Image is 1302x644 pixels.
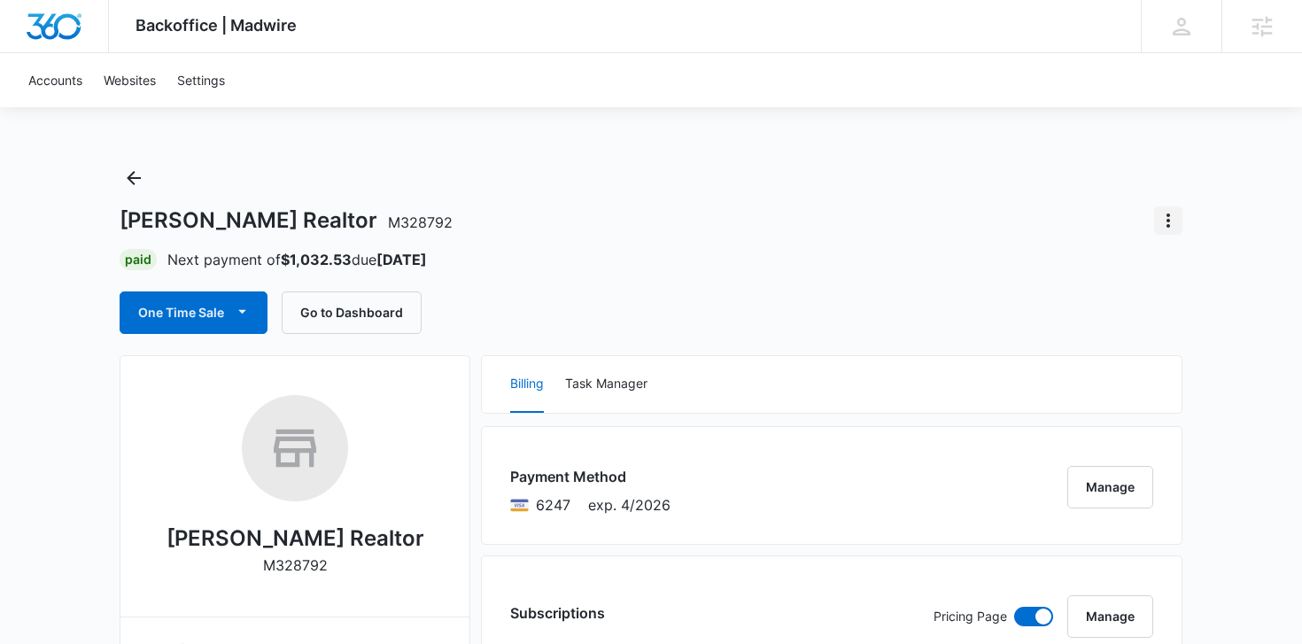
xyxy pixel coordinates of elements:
[48,103,62,117] img: tab_domain_overview_orange.svg
[1154,206,1182,235] button: Actions
[1067,595,1153,638] button: Manage
[46,46,195,60] div: Domain: [DOMAIN_NAME]
[176,103,190,117] img: tab_keywords_by_traffic_grey.svg
[167,53,236,107] a: Settings
[18,53,93,107] a: Accounts
[167,249,427,270] p: Next payment of due
[565,356,647,413] button: Task Manager
[28,28,43,43] img: logo_orange.svg
[588,494,670,516] span: exp. 4/2026
[67,105,159,116] div: Domain Overview
[1067,466,1153,508] button: Manage
[510,356,544,413] button: Billing
[376,251,427,268] strong: [DATE]
[934,607,1007,626] p: Pricing Page
[120,164,148,192] button: Back
[136,16,297,35] span: Backoffice | Madwire
[510,602,605,624] h3: Subscriptions
[282,291,422,334] button: Go to Dashboard
[120,207,453,234] h1: [PERSON_NAME] Realtor
[28,46,43,60] img: website_grey.svg
[93,53,167,107] a: Websites
[120,291,267,334] button: One Time Sale
[196,105,298,116] div: Keywords by Traffic
[281,251,352,268] strong: $1,032.53
[50,28,87,43] div: v 4.0.25
[510,466,670,487] h3: Payment Method
[120,249,157,270] div: Paid
[536,494,570,516] span: Visa ending with
[388,213,453,231] span: M328792
[167,523,424,555] h2: [PERSON_NAME] Realtor
[263,555,328,576] p: M328792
